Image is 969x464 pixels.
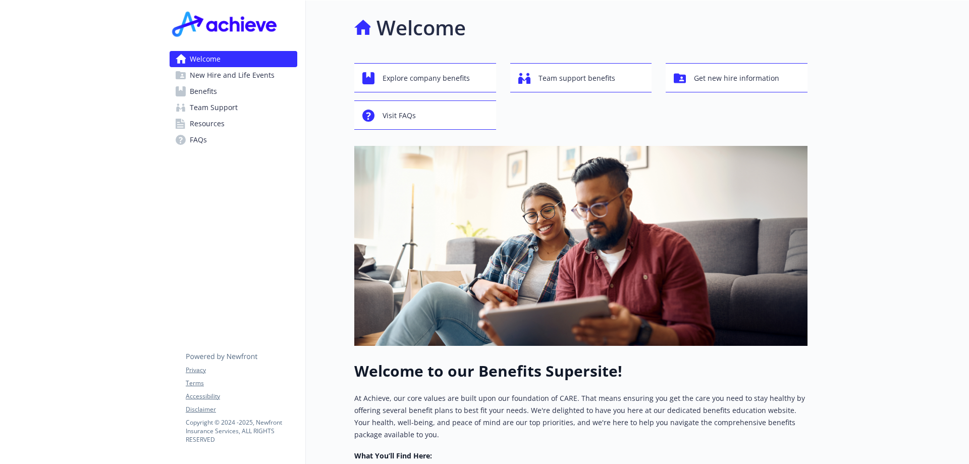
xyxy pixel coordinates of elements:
span: FAQs [190,132,207,148]
a: New Hire and Life Events [170,67,297,83]
a: Team Support [170,99,297,116]
span: Welcome [190,51,221,67]
button: Explore company benefits [354,63,496,92]
strong: What You’ll Find Here: [354,451,432,460]
span: New Hire and Life Events [190,67,275,83]
p: Copyright © 2024 - 2025 , Newfront Insurance Services, ALL RIGHTS RESERVED [186,418,297,444]
span: Benefits [190,83,217,99]
span: Explore company benefits [383,69,470,88]
h1: Welcome to our Benefits Supersite! [354,362,807,380]
a: Disclaimer [186,405,297,414]
span: Get new hire information [694,69,779,88]
a: Resources [170,116,297,132]
p: At Achieve, our core values are built upon our foundation of CARE. That means ensuring you get th... [354,392,807,441]
a: Accessibility [186,392,297,401]
a: Welcome [170,51,297,67]
img: overview page banner [354,146,807,346]
button: Team support benefits [510,63,652,92]
h1: Welcome [376,13,466,43]
span: Resources [190,116,225,132]
span: Team support benefits [539,69,615,88]
button: Visit FAQs [354,100,496,130]
a: Benefits [170,83,297,99]
a: Privacy [186,366,297,375]
a: Terms [186,379,297,388]
a: FAQs [170,132,297,148]
span: Team Support [190,99,238,116]
button: Get new hire information [666,63,807,92]
span: Visit FAQs [383,106,416,125]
